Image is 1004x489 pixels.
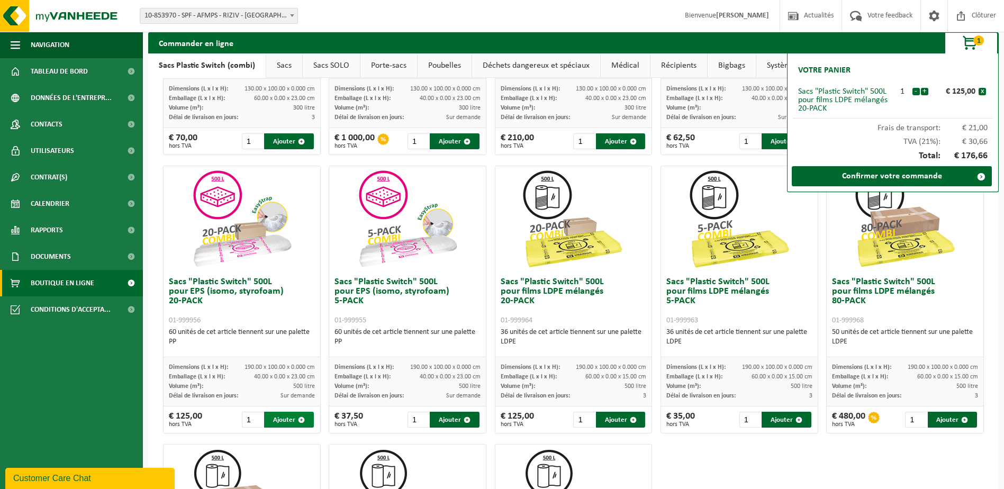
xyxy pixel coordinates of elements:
span: hors TVA [169,421,202,428]
span: Dimensions (L x l x H): [832,364,891,370]
h2: Commander en ligne [148,32,244,53]
span: Emballage (L x l x H): [832,374,888,380]
span: 500 litre [459,383,481,390]
div: PP [169,337,315,347]
span: 130.00 x 100.00 x 0.000 cm [742,86,812,92]
span: Dimensions (L x l x H): [169,86,228,92]
button: Ajouter [430,133,479,149]
span: Emballage (L x l x H): [334,95,391,102]
span: Documents [31,243,71,270]
span: 3 [312,114,315,121]
span: 190.00 x 100.00 x 0.000 cm [742,364,812,370]
span: Rapports [31,217,63,243]
div: 60 unités de cet article tiennent sur une palette [334,328,481,347]
span: 10-853970 - SPF - AFMPS - RIZIV - BRUXELLES [140,8,298,24]
img: 01-999956 [189,166,295,272]
span: Délai de livraison en jours: [666,114,736,121]
span: € 176,66 [940,151,988,161]
span: Boutique en ligne [31,270,94,296]
span: 60.00 x 0.00 x 23.00 cm [254,95,315,102]
span: Volume (m³): [169,105,203,111]
div: Total: [793,146,993,166]
span: Dimensions (L x l x H): [334,364,394,370]
input: 1 [739,412,761,428]
span: Sur demande [778,114,812,121]
a: Sacs SOLO [303,53,360,78]
a: Porte-sacs [360,53,417,78]
div: TVA (21%): [793,132,993,146]
span: 60.00 x 0.00 x 15.00 cm [585,374,646,380]
span: Contrat(s) [31,164,67,191]
button: Ajouter [762,412,811,428]
input: 1 [573,412,594,428]
span: Volume (m³): [832,383,866,390]
span: 130.00 x 100.00 x 0.000 cm [410,86,481,92]
button: 1 [945,32,998,53]
div: PP [334,337,481,347]
span: € 21,00 [940,124,988,132]
a: Poubelles [418,53,472,78]
button: Ajouter [264,412,313,428]
div: 36 unités de cet article tiennent sur une palette [666,328,812,347]
button: Ajouter [264,133,313,149]
div: 50 unités de cet article tiennent sur une palette [832,328,978,347]
button: Ajouter [596,133,645,149]
span: Délai de livraison en jours: [501,393,570,399]
div: Frais de transport: [793,119,993,132]
img: 01-999955 [355,166,460,272]
div: € 210,00 [501,133,534,149]
input: 1 [242,412,263,428]
span: 10-853970 - SPF - AFMPS - RIZIV - BRUXELLES [140,8,297,23]
span: 500 litre [956,383,978,390]
span: Volume (m³): [501,105,535,111]
span: Dimensions (L x l x H): [334,86,394,92]
span: hors TVA [334,421,363,428]
span: Dimensions (L x l x H): [169,364,228,370]
span: Sur demande [446,393,481,399]
a: Médical [601,53,650,78]
img: 01-999968 [852,166,958,272]
span: Volume (m³): [666,105,701,111]
span: Navigation [31,32,69,58]
span: hors TVA [666,421,695,428]
span: Volume (m³): [334,383,369,390]
span: hors TVA [832,421,865,428]
div: € 1 000,00 [334,133,375,149]
img: 01-999963 [686,166,792,272]
input: 1 [408,412,429,428]
span: 500 litre [625,383,646,390]
a: Déchets dangereux et spéciaux [472,53,600,78]
span: Volume (m³): [169,383,203,390]
span: Emballage (L x l x H): [334,374,391,380]
span: Utilisateurs [31,138,74,164]
button: Ajouter [596,412,645,428]
span: 40.00 x 0.00 x 23.00 cm [420,95,481,102]
h2: Votre panier [793,59,856,82]
span: 190.00 x 100.00 x 0.000 cm [576,364,646,370]
span: 130.00 x 100.00 x 0.000 cm [245,86,315,92]
span: 3 [809,393,812,399]
button: Ajouter [928,412,977,428]
div: € 125,00 [501,412,534,428]
span: Emballage (L x l x H): [169,374,225,380]
a: Récipients [650,53,707,78]
span: 40.00 x 0.00 x 23.00 cm [752,95,812,102]
a: Sacs Plastic Switch (combi) [148,53,266,78]
span: 40.00 x 0.00 x 23.00 cm [254,374,315,380]
span: Volume (m³): [334,105,369,111]
span: Délai de livraison en jours: [334,114,404,121]
h3: Sacs "Plastic Switch" 500L pour films LDPE mélangés 80-PACK [832,277,978,325]
span: 300 litre [625,105,646,111]
div: 36 unités de cet article tiennent sur une palette [501,328,647,347]
span: 3 [643,393,646,399]
span: hors TVA [666,143,695,149]
span: Délai de livraison en jours: [666,393,736,399]
span: 01-999956 [169,316,201,324]
span: 130.00 x 100.00 x 0.000 cm [576,86,646,92]
span: 40.00 x 0.00 x 23.00 cm [420,374,481,380]
span: hors TVA [334,143,375,149]
span: Délai de livraison en jours: [501,114,570,121]
div: € 480,00 [832,412,865,428]
span: 3 [975,393,978,399]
